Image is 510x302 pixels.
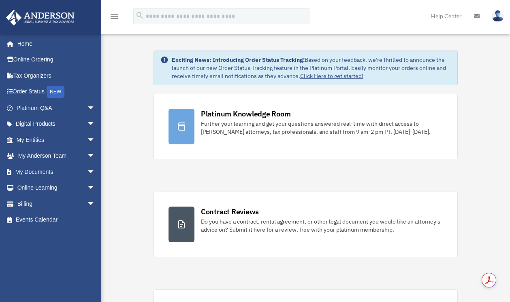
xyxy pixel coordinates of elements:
[492,10,504,22] img: User Pic
[6,68,107,84] a: Tax Organizers
[6,36,103,52] a: Home
[109,14,119,21] a: menu
[109,11,119,21] i: menu
[154,94,458,159] a: Platinum Knowledge Room Further your learning and get your questions answered real-time with dire...
[4,10,77,25] img: Anderson Advisors Platinum Portal
[172,56,305,63] strong: Exciting News: Introducing Order Status Tracking!
[201,120,443,136] div: Further your learning and get your questions answered real-time with direct access to [PERSON_NAM...
[6,116,107,132] a: Digital Productsarrow_drop_down
[201,207,259,217] div: Contract Reviews
[201,109,291,119] div: Platinum Knowledge Room
[300,72,363,80] a: Click Here to get started!
[6,52,107,68] a: Online Ordering
[6,164,107,180] a: My Documentsarrow_drop_down
[87,164,103,180] span: arrow_drop_down
[6,132,107,148] a: My Entitiesarrow_drop_down
[87,116,103,133] span: arrow_drop_down
[6,212,107,228] a: Events Calendar
[6,196,107,212] a: Billingarrow_drop_down
[172,56,451,80] div: Based on your feedback, we're thrilled to announce the launch of our new Order Status Tracking fe...
[6,100,107,116] a: Platinum Q&Aarrow_drop_down
[6,148,107,164] a: My Anderson Teamarrow_drop_down
[87,132,103,148] span: arrow_drop_down
[201,218,443,234] div: Do you have a contract, rental agreement, or other legal document you would like an attorney's ad...
[87,100,103,116] span: arrow_drop_down
[135,11,144,20] i: search
[6,84,107,100] a: Order StatusNEW
[6,180,107,196] a: Online Learningarrow_drop_down
[87,180,103,196] span: arrow_drop_down
[87,148,103,165] span: arrow_drop_down
[154,192,458,257] a: Contract Reviews Do you have a contract, rental agreement, or other legal document you would like...
[87,196,103,212] span: arrow_drop_down
[47,86,64,98] div: NEW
